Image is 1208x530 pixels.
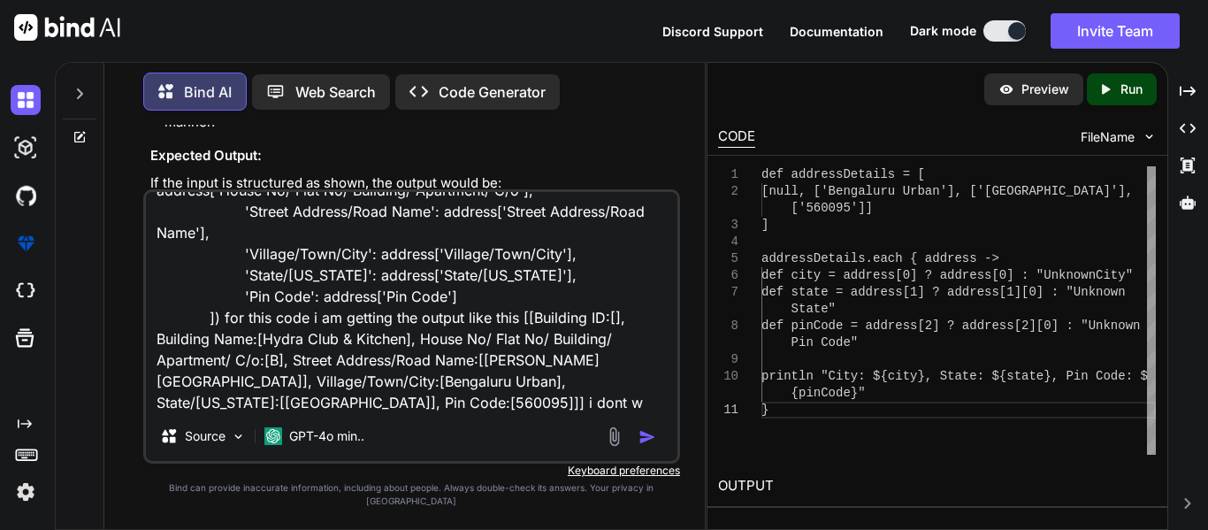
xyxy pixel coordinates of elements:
[143,481,680,508] p: Bind can provide inaccurate information, including about people. Always double-check its answers....
[718,318,738,334] div: 8
[11,477,41,507] img: settings
[150,173,677,194] p: If the input is structured as shown, the output would be:
[718,183,738,200] div: 2
[761,218,768,232] span: ]
[718,351,738,368] div: 9
[1021,81,1069,98] p: Preview
[791,201,873,215] span: ['560095']]
[718,267,738,284] div: 6
[791,302,836,316] span: State"
[761,184,1133,198] span: [null, ['Bengaluru Urban'], ['[GEOGRAPHIC_DATA]'],
[11,181,41,211] img: githubDark
[11,228,41,258] img: premium
[11,276,41,306] img: cloudideIcon
[143,464,680,478] p: Keyboard preferences
[761,167,925,181] span: def addressDetails = [
[662,24,763,39] span: Discord Support
[289,427,364,445] p: GPT-4o min..
[638,428,656,446] img: icon
[718,402,738,419] div: 11
[761,251,999,265] span: addressDetails.each { address ->
[1103,319,1140,333] span: known
[718,217,738,234] div: 3
[1096,268,1133,282] span: City"
[11,133,41,163] img: darkAi-studio
[150,146,677,166] h3: Expected Output:
[439,81,546,103] p: Code Generator
[707,465,1167,507] h2: OUTPUT
[718,127,755,148] div: CODE
[761,285,1103,299] span: def state = address[1] ? address[1][0] : "Unkn
[998,81,1014,97] img: preview
[1051,13,1180,49] button: Invite Team
[185,427,226,445] p: Source
[791,386,866,400] span: {pinCode}"
[1103,369,1147,383] span: ode: $
[718,284,738,301] div: 7
[761,319,1103,333] span: def pinCode = address[2] ? address[2][0] : "Un
[1103,285,1125,299] span: own
[910,22,976,40] span: Dark mode
[718,234,738,250] div: 4
[11,85,41,115] img: darkChat
[761,403,768,417] span: }
[1120,81,1143,98] p: Run
[295,81,376,103] p: Web Search
[184,81,232,103] p: Bind AI
[264,427,282,445] img: GPT-4o mini
[791,335,859,349] span: Pin Code"
[761,369,1103,383] span: println "City: ${city}, State: ${state}, Pin C
[1081,128,1135,146] span: FileName
[604,426,624,447] img: attachment
[790,24,883,39] span: Documentation
[662,22,763,41] button: Discord Support
[718,166,738,183] div: 1
[14,14,120,41] img: Bind AI
[790,22,883,41] button: Documentation
[761,268,1096,282] span: def city = address[0] ? address[0] : "Unknown
[231,429,246,444] img: Pick Models
[1142,129,1157,144] img: chevron down
[146,192,677,411] textarea: addressStringList.add([ 'Building ID': address['Building ID'], 'Building Name': address['Building...
[718,368,738,385] div: 10
[718,250,738,267] div: 5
